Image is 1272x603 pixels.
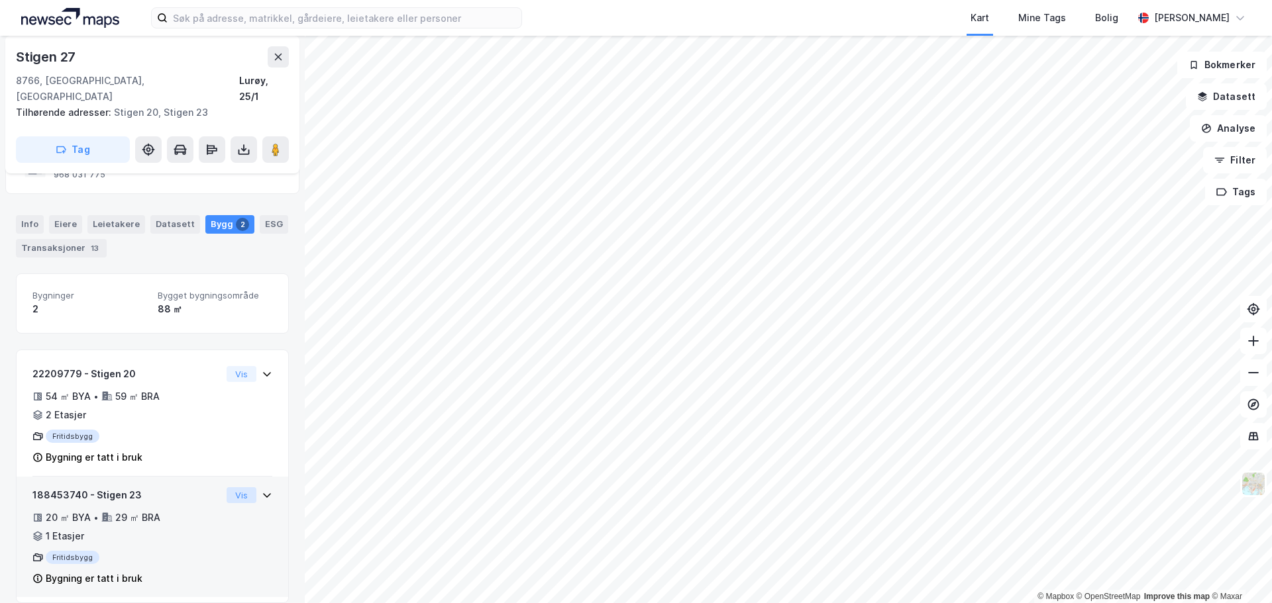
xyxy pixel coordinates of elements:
[1018,10,1066,26] div: Mine Tags
[1203,147,1267,173] button: Filter
[239,73,289,105] div: Lurøy, 25/1
[260,215,288,234] div: ESG
[1037,592,1074,601] a: Mapbox
[46,389,91,404] div: 54 ㎡ BYA
[1205,179,1267,205] button: Tags
[32,487,221,503] div: 188453740 - Stigen 23
[16,239,107,257] div: Transaksjoner
[16,46,78,68] div: Stigen 27
[236,218,249,231] div: 2
[1241,471,1266,496] img: Z
[46,571,142,586] div: Bygning er tatt i bruk
[16,73,239,105] div: 8766, [GEOGRAPHIC_DATA], [GEOGRAPHIC_DATA]
[46,449,142,465] div: Bygning er tatt i bruk
[168,8,521,28] input: Søk på adresse, matrikkel, gårdeiere, leietakere eller personer
[205,215,254,234] div: Bygg
[88,242,101,255] div: 13
[158,290,272,301] span: Bygget bygningsområde
[971,10,989,26] div: Kart
[16,107,114,118] span: Tilhørende adresser:
[1186,83,1267,110] button: Datasett
[1190,115,1267,142] button: Analyse
[1095,10,1118,26] div: Bolig
[93,391,99,402] div: •
[158,301,272,317] div: 88 ㎡
[46,528,84,544] div: 1 Etasjer
[32,301,147,317] div: 2
[87,215,145,234] div: Leietakere
[115,389,160,404] div: 59 ㎡ BRA
[115,510,160,526] div: 29 ㎡ BRA
[49,215,82,234] div: Eiere
[46,510,91,526] div: 20 ㎡ BYA
[54,169,105,180] div: 968 031 775
[32,290,147,301] span: Bygninger
[16,105,278,120] div: Stigen 20, Stigen 23
[227,487,256,503] button: Vis
[46,407,86,423] div: 2 Etasjer
[1154,10,1230,26] div: [PERSON_NAME]
[1206,539,1272,603] iframe: Chat Widget
[227,366,256,382] button: Vis
[16,136,130,163] button: Tag
[32,366,221,382] div: 22209779 - Stigen 20
[1144,592,1210,601] a: Improve this map
[1206,539,1272,603] div: Kontrollprogram for chat
[16,215,44,234] div: Info
[1077,592,1141,601] a: OpenStreetMap
[93,512,99,523] div: •
[150,215,200,234] div: Datasett
[21,8,119,28] img: logo.a4113a55bc3d86da70a041830d287a7e.svg
[1177,52,1267,78] button: Bokmerker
